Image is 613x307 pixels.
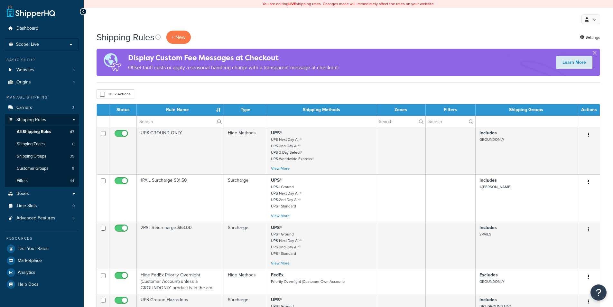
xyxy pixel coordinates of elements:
[5,95,79,100] div: Manage Shipping
[479,231,491,237] small: 2PAILS
[5,114,79,187] li: Shipping Rules
[224,174,267,222] td: Surcharge
[479,177,497,184] strong: Includes
[72,216,75,221] span: 3
[5,114,79,126] a: Shipping Rules
[109,104,137,116] th: Status
[16,26,38,31] span: Dashboard
[479,137,504,142] small: GROUNDONLY
[271,279,345,284] small: Priority Overnight (Customer Own Account)
[137,222,224,269] td: 2PAILS Surcharge $63.00
[16,191,29,197] span: Boxes
[5,188,79,200] a: Boxes
[18,246,49,252] span: Test Your Rates
[5,64,79,76] li: Websites
[271,166,290,171] a: View More
[479,279,504,284] small: GROUNDONLY
[5,163,79,175] li: Customer Groups
[271,272,283,278] strong: FedEx
[73,80,75,85] span: 1
[5,102,79,114] a: Carriers 3
[137,127,224,174] td: UPS GROUND ONLY
[271,231,302,256] small: UPS® Ground UPS Next Day Air® UPS 2nd Day Air® UPS® Standard
[17,166,48,171] span: Customer Groups
[97,49,128,76] img: duties-banner-06bc72dcb5fe05cb3f9472aba00be2ae8eb53ab6f0d8bb03d382ba314ac3c341.png
[5,279,79,290] a: Help Docs
[5,267,79,278] a: Analytics
[376,104,426,116] th: Zones
[5,255,79,266] a: Marketplace
[224,127,267,174] td: Hide Methods
[271,296,282,303] strong: UPS®
[70,154,74,159] span: 35
[5,23,79,34] a: Dashboard
[288,1,296,7] b: LIVE
[5,76,79,88] li: Origins
[18,282,39,287] span: Help Docs
[476,104,577,116] th: Shipping Groups
[426,104,476,116] th: Filters
[5,212,79,224] li: Advanced Features
[16,117,46,123] span: Shipping Rules
[16,42,39,47] span: Scope: Live
[5,200,79,212] li: Time Slots
[5,150,79,162] li: Shipping Groups
[137,269,224,294] td: Hide FedEx Priority Overnight (Customer Account) unless a GROUNDONLY product is in the cart
[128,63,339,72] p: Offset tariff costs or apply a seasonal handling charge with a transparent message at checkout.
[5,175,79,187] li: Filters
[72,105,75,110] span: 3
[97,31,154,43] h1: Shipping Rules
[479,272,498,278] strong: Excludes
[267,104,376,116] th: Shipping Methods
[271,213,290,219] a: View More
[224,104,267,116] th: Type
[137,104,224,116] th: Rule Name : activate to sort column ascending
[5,138,79,150] li: Shipping Zones
[5,175,79,187] a: Filters 44
[137,116,224,127] input: Search
[166,31,191,44] p: + New
[72,166,74,171] span: 5
[17,129,51,135] span: All Shipping Rules
[16,105,32,110] span: Carriers
[72,203,75,209] span: 0
[426,116,475,127] input: Search
[17,154,46,159] span: Shipping Groups
[556,56,592,69] a: Learn More
[5,76,79,88] a: Origins 1
[580,33,600,42] a: Settings
[7,5,55,18] a: ShipperHQ Home
[5,126,79,138] a: All Shipping Rules 47
[271,224,282,231] strong: UPS®
[5,212,79,224] a: Advanced Features 3
[271,184,302,209] small: UPS® Ground UPS Next Day Air® UPS 2nd Day Air® UPS® Standard
[5,200,79,212] a: Time Slots 0
[5,102,79,114] li: Carriers
[5,150,79,162] a: Shipping Groups 35
[5,57,79,63] div: Basic Setup
[5,243,79,254] a: Test Your Rates
[128,53,339,63] h4: Display Custom Fee Messages at Checkout
[97,89,134,99] button: Bulk Actions
[479,224,497,231] strong: Includes
[16,80,31,85] span: Origins
[590,284,607,301] button: Open Resource Center
[17,141,45,147] span: Shipping Zones
[5,138,79,150] a: Shipping Zones 6
[16,67,34,73] span: Websites
[18,258,42,264] span: Marketplace
[70,178,74,184] span: 44
[271,130,282,136] strong: UPS®
[70,129,74,135] span: 47
[5,236,79,241] div: Resources
[224,269,267,294] td: Hide Methods
[5,126,79,138] li: All Shipping Rules
[73,67,75,73] span: 1
[479,296,497,303] strong: Includes
[16,203,37,209] span: Time Slots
